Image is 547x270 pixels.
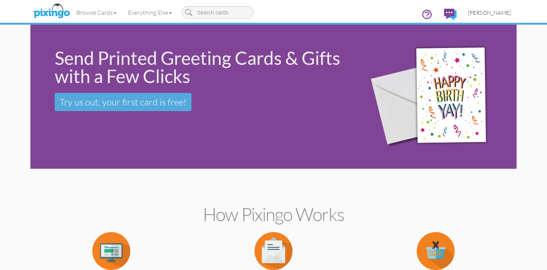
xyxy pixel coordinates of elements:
img: 942c5090-71ba-4bfc-9a92-ca782dcda692.png [359,27,515,167]
div: Send Printed Greeting Cards & Gifts with a Few Clicks [55,49,348,85]
img: pixingo logo [32,2,72,21]
a: Everything Else [122,3,178,22]
img: item.alt [92,232,130,270]
img: item.alt [255,232,292,270]
span: Try us out, your first card is free! [60,96,187,108]
h2: How Pixingo works [44,204,503,224]
input: Search cards [182,6,254,19]
span: [PERSON_NAME] [468,9,511,16]
img: comments.svg [444,9,457,20]
a: Browse Cards [71,3,122,22]
img: item.alt [417,232,455,270]
a: Try us out, your first card is free! [55,93,191,111]
a: [PERSON_NAME] [462,3,517,22]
